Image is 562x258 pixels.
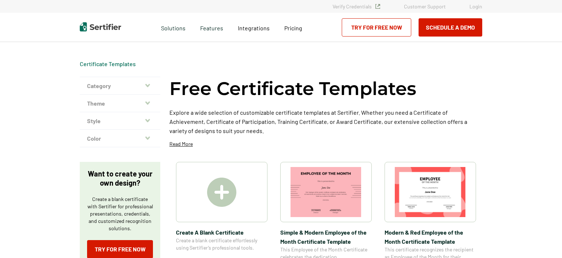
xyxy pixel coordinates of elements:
[395,167,466,217] img: Modern & Red Employee of the Month Certificate Template
[176,228,267,237] span: Create A Blank Certificate
[161,23,186,32] span: Solutions
[280,228,372,246] span: Simple & Modern Employee of the Month Certificate Template
[333,3,380,10] a: Verify Credentials
[80,130,160,147] button: Color
[284,24,302,31] span: Pricing
[342,18,411,37] a: Try for Free Now
[238,23,270,32] a: Integrations
[385,228,476,246] span: Modern & Red Employee of the Month Certificate Template
[404,3,446,10] a: Customer Support
[87,196,153,232] p: Create a blank certificate with Sertifier for professional presentations, credentials, and custom...
[238,24,270,31] span: Integrations
[207,178,236,207] img: Create A Blank Certificate
[169,140,193,148] p: Read More
[200,23,223,32] span: Features
[176,237,267,251] span: Create a blank certificate effortlessly using Sertifier’s professional tools.
[80,60,136,67] a: Certificate Templates
[169,108,482,135] p: Explore a wide selection of customizable certificate templates at Sertifier. Whether you need a C...
[469,3,482,10] a: Login
[87,169,153,187] p: Want to create your own design?
[80,22,121,31] img: Sertifier | Digital Credentialing Platform
[80,60,136,68] div: Breadcrumb
[80,112,160,130] button: Style
[80,60,136,68] span: Certificate Templates
[169,77,416,100] h1: Free Certificate Templates
[291,167,361,217] img: Simple & Modern Employee of the Month Certificate Template
[375,4,380,9] img: Verified
[80,95,160,112] button: Theme
[284,23,302,32] a: Pricing
[80,77,160,95] button: Category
